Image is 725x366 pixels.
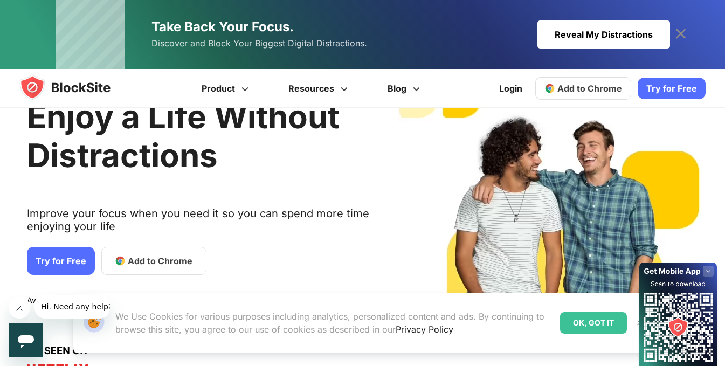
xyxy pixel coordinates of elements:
span: Add to Chrome [128,254,192,267]
span: Discover and Block Your Biggest Digital Distractions. [151,36,367,51]
iframe: Close message [9,297,30,319]
a: Resources [270,69,369,108]
a: Add to Chrome [101,247,206,275]
img: Close [636,319,644,327]
h2: Enjoy a Life Without Distractions [27,97,371,175]
text: Improve your focus when you need it so you can spend more time enjoying your life [27,207,371,241]
img: blocksite-icon.5d769676.svg [19,74,132,100]
div: OK, GOT IT [560,312,627,334]
span: Hi. Need any help? [6,8,78,16]
p: We Use Cookies for various purposes including analytics, personalized content and ads. By continu... [115,310,551,336]
iframe: Message from company [34,295,110,319]
a: Try for Free [27,247,95,275]
a: Blog [369,69,441,108]
a: Login [493,75,529,101]
iframe: Button to launch messaging window [9,323,43,357]
a: Product [183,69,270,108]
span: Take Back Your Focus. [151,19,294,34]
div: Reveal My Distractions [537,20,670,49]
button: Close [633,316,647,330]
a: Add to Chrome [535,77,631,100]
a: Privacy Policy [396,324,453,335]
span: Add to Chrome [557,83,622,94]
img: chrome-icon.svg [544,83,555,94]
a: Try for Free [638,78,706,99]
